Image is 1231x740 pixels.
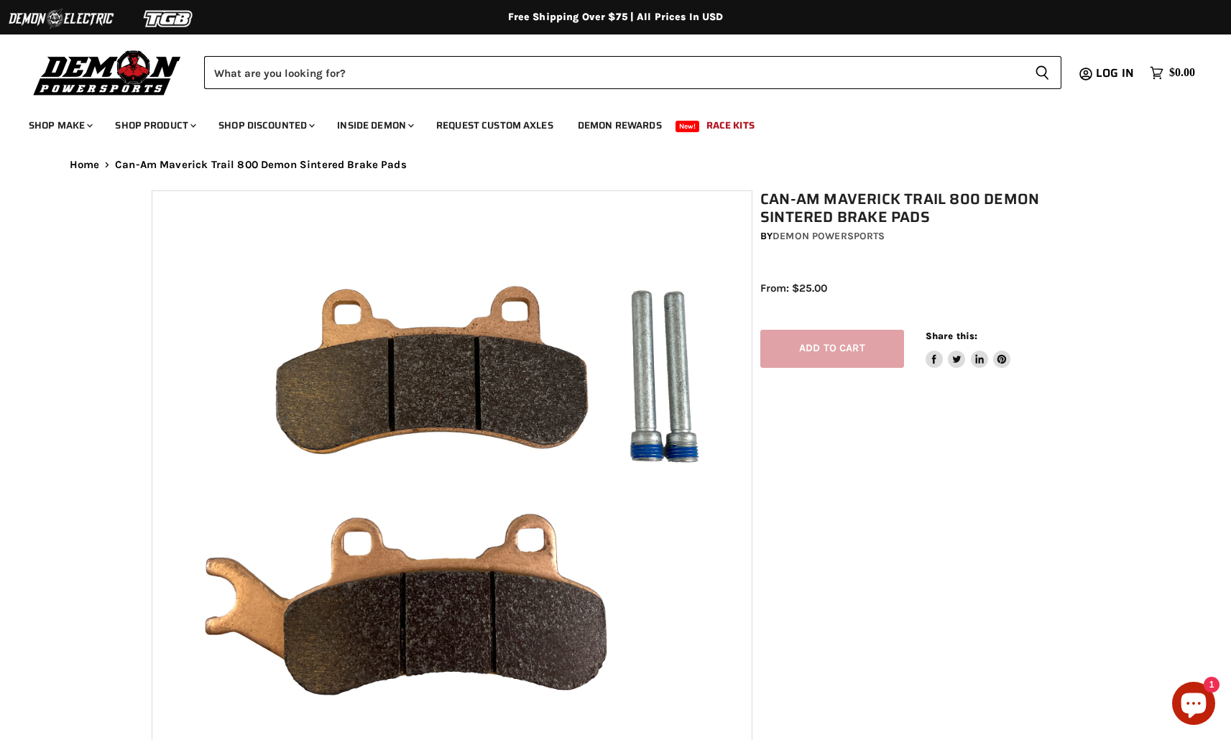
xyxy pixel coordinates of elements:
ul: Main menu [18,105,1191,140]
a: $0.00 [1143,63,1202,83]
img: TGB Logo 2 [115,5,223,32]
inbox-online-store-chat: Shopify online store chat [1168,682,1220,729]
form: Product [204,56,1061,89]
a: Home [70,159,100,171]
span: Share this: [926,330,977,341]
img: Demon Electric Logo 2 [7,5,115,32]
div: Free Shipping Over $75 | All Prices In USD [41,11,1191,24]
h1: Can-Am Maverick Trail 800 Demon Sintered Brake Pads [760,190,1088,226]
a: Shop Make [18,111,101,140]
a: Shop Discounted [208,111,323,140]
button: Search [1023,56,1061,89]
a: Inside Demon [326,111,423,140]
img: Demon Powersports [29,47,186,98]
a: Log in [1089,67,1143,80]
span: Log in [1096,64,1134,82]
nav: Breadcrumbs [41,159,1191,171]
div: by [760,228,1088,244]
span: $0.00 [1169,66,1195,80]
a: Demon Rewards [567,111,673,140]
a: Demon Powersports [773,230,885,242]
span: Can-Am Maverick Trail 800 Demon Sintered Brake Pads [115,159,407,171]
aside: Share this: [926,330,1011,368]
a: Shop Product [104,111,205,140]
span: New! [676,121,700,132]
a: Race Kits [696,111,765,140]
input: Search [204,56,1023,89]
span: From: $25.00 [760,282,827,295]
a: Request Custom Axles [425,111,564,140]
